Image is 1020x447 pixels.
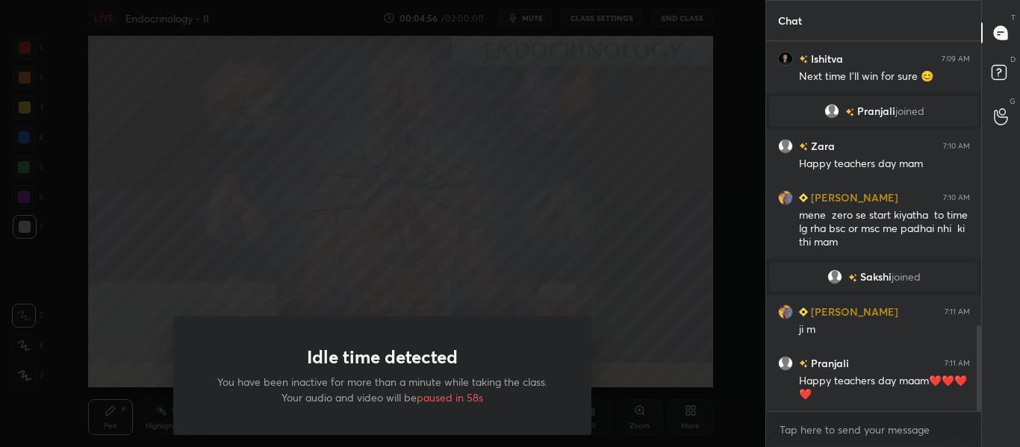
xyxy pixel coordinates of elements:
[808,51,843,66] h6: Ishitva
[856,105,895,117] span: Pranjali
[766,1,814,40] p: Chat
[778,304,793,319] img: 3
[799,208,970,250] div: mene zero se start kiyatha to time lg rha bsc or msc me padhai nhi ki thi mam
[808,304,898,319] h6: [PERSON_NAME]
[778,139,793,154] img: default.png
[209,374,556,405] p: You have been inactive for more than a minute while taking the class. Your audio and video will be
[892,271,921,283] span: joined
[942,54,970,63] div: 7:09 AM
[799,307,808,316] img: Learner_Badge_beginner_1_8b307cf2a0.svg
[307,346,458,368] h1: Idle time detected
[943,193,970,202] div: 7:10 AM
[848,274,857,282] img: no-rating-badge.077c3623.svg
[799,55,808,63] img: no-rating-badge.077c3623.svg
[799,157,970,172] div: Happy teachers day mam
[808,355,849,371] h6: Pranjali
[778,190,793,205] img: 3
[945,307,970,316] div: 7:11 AM
[1010,54,1016,65] p: D
[766,41,982,411] div: grid
[778,51,793,66] img: c952e13a6eee4e0e8f41ae3a27fa18c8.jpg
[860,271,892,283] span: Sakshi
[945,359,970,368] div: 7:11 AM
[799,69,970,84] div: Next time I'll win for sure 😊
[799,374,970,402] div: Happy teachers day maam❤️❤️❤️❤️
[824,104,839,119] img: default.png
[778,356,793,371] img: default.png
[808,138,835,154] h6: Zara
[1010,96,1016,107] p: G
[1011,12,1016,23] p: T
[943,142,970,151] div: 7:10 AM
[799,193,808,202] img: Learner_Badge_beginner_1_8b307cf2a0.svg
[808,190,898,205] h6: [PERSON_NAME]
[845,108,853,116] img: no-rating-badge.077c3623.svg
[895,105,924,117] span: joined
[417,390,483,404] span: paused in 58s
[799,322,970,337] div: ji m
[827,269,842,284] img: default.png
[799,360,808,368] img: no-rating-badge.077c3623.svg
[799,143,808,151] img: no-rating-badge.077c3623.svg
